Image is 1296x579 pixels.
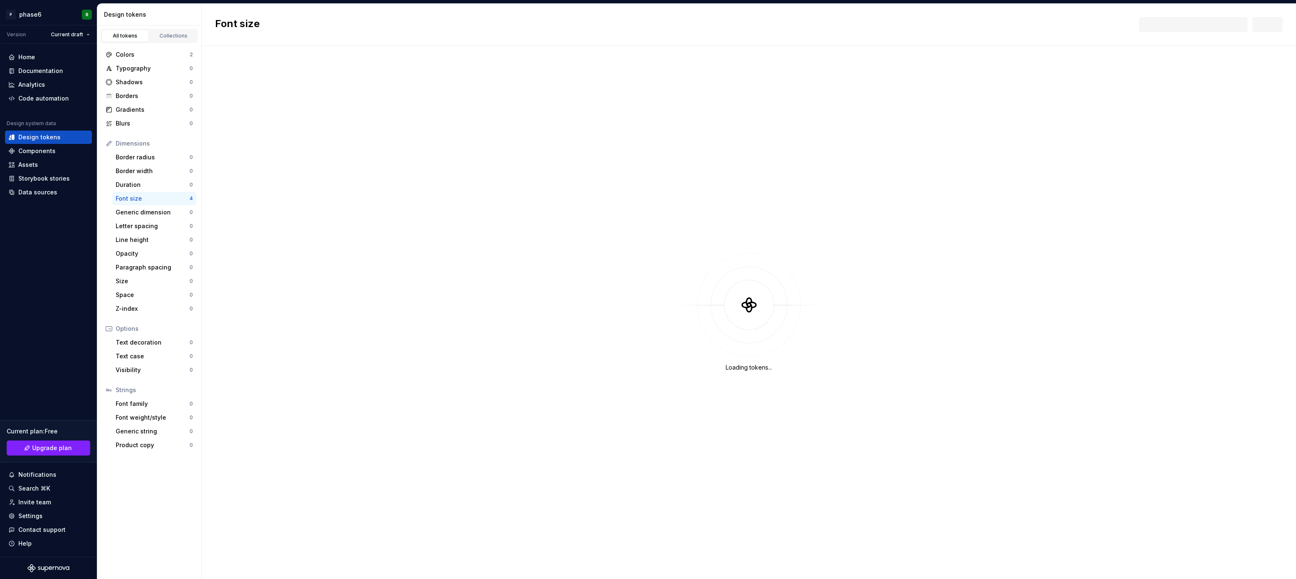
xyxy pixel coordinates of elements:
[18,133,61,141] div: Design tokens
[18,526,66,534] div: Contact support
[190,237,193,243] div: 0
[112,233,196,247] a: Line height0
[190,181,193,188] div: 0
[112,151,196,164] a: Border radius0
[18,498,51,506] div: Invite team
[112,397,196,410] a: Font family0
[190,154,193,161] div: 0
[112,247,196,260] a: Opacity0
[5,50,92,64] a: Home
[112,288,196,302] a: Space0
[7,120,56,127] div: Design system data
[18,147,56,155] div: Components
[112,363,196,377] a: Visibility0
[190,400,193,407] div: 0
[190,65,193,72] div: 0
[116,338,190,347] div: Text decoration
[190,339,193,346] div: 0
[102,48,196,61] a: Colors2
[190,195,193,202] div: 4
[116,366,190,374] div: Visibility
[47,29,94,40] button: Current draft
[112,192,196,205] a: Font size4
[112,206,196,219] a: Generic dimension0
[190,367,193,373] div: 0
[5,523,92,536] button: Contact support
[116,106,190,114] div: Gradients
[116,325,193,333] div: Options
[116,64,190,73] div: Typography
[215,17,260,32] h2: Font size
[190,278,193,284] div: 0
[116,441,190,449] div: Product copy
[104,33,146,39] div: All tokens
[190,79,193,86] div: 0
[153,33,195,39] div: Collections
[28,564,69,572] svg: Supernova Logo
[32,444,72,452] span: Upgrade plan
[5,186,92,199] a: Data sources
[5,172,92,185] a: Storybook stories
[190,93,193,99] div: 0
[5,144,92,158] a: Components
[116,352,190,360] div: Text case
[18,539,32,548] div: Help
[190,305,193,312] div: 0
[190,250,193,257] div: 0
[190,442,193,448] div: 0
[112,274,196,288] a: Size0
[5,496,92,509] a: Invite team
[7,441,90,456] button: Upgrade plan
[116,400,190,408] div: Font family
[112,350,196,363] a: Text case0
[18,471,56,479] div: Notifications
[190,120,193,127] div: 0
[5,509,92,523] a: Settings
[112,336,196,349] a: Text decoration0
[102,62,196,75] a: Typography0
[18,484,50,493] div: Search ⌘K
[112,261,196,274] a: Paragraph spacing0
[102,117,196,130] a: Blurs0
[112,438,196,452] a: Product copy0
[190,106,193,113] div: 0
[112,425,196,438] a: Generic string0
[104,10,198,19] div: Design tokens
[18,53,35,61] div: Home
[51,31,83,38] span: Current draft
[5,482,92,495] button: Search ⌘K
[5,78,92,91] a: Analytics
[7,31,26,38] div: Version
[116,153,190,161] div: Border radius
[5,158,92,171] a: Assets
[116,222,190,230] div: Letter spacing
[2,5,95,23] button: Pphase6R
[18,161,38,169] div: Assets
[190,428,193,435] div: 0
[112,302,196,315] a: Z-index0
[190,353,193,360] div: 0
[18,67,63,75] div: Documentation
[116,139,193,148] div: Dimensions
[116,386,193,394] div: Strings
[5,64,92,78] a: Documentation
[190,292,193,298] div: 0
[116,194,190,203] div: Font size
[190,264,193,271] div: 0
[6,10,16,20] div: P
[116,427,190,436] div: Generic string
[102,89,196,103] a: Borders0
[112,219,196,233] a: Letter spacing0
[116,291,190,299] div: Space
[102,103,196,116] a: Gradients0
[116,92,190,100] div: Borders
[116,263,190,272] div: Paragraph spacing
[86,11,89,18] div: R
[116,305,190,313] div: Z-index
[190,209,193,216] div: 0
[190,168,193,174] div: 0
[116,236,190,244] div: Line height
[5,131,92,144] a: Design tokens
[190,51,193,58] div: 2
[116,181,190,189] div: Duration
